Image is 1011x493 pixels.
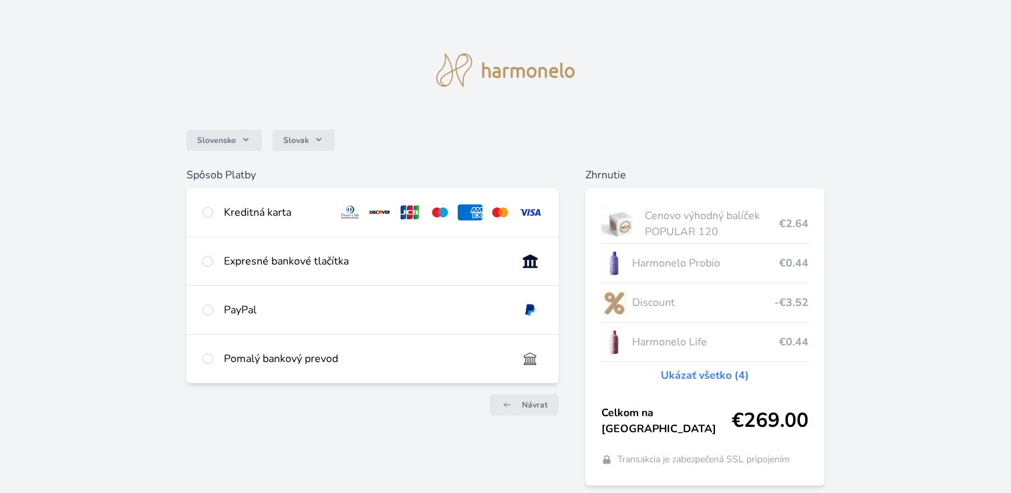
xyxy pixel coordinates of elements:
[774,295,809,311] span: -€3.52
[518,204,543,220] img: visa.svg
[518,302,543,318] img: paypal.svg
[645,208,779,240] span: Cenovo výhodný balíček POPULAR 120
[398,204,422,220] img: jcb.svg
[283,135,309,146] span: Slovak
[601,325,627,359] img: CLEAN_LIFE_se_stinem_x-lo.jpg
[522,399,548,410] span: Návrat
[601,286,627,319] img: discount-lo.png
[661,367,749,383] a: Ukázať všetko (4)
[224,204,327,220] div: Kreditná karta
[632,255,779,271] span: Harmonelo Probio
[197,135,236,146] span: Slovensko
[224,302,507,318] div: PayPal
[436,53,575,87] img: logo.svg
[490,394,559,416] a: Návrat
[732,409,809,433] span: €269.00
[338,204,363,220] img: diners.svg
[428,204,452,220] img: maestro.svg
[368,204,392,220] img: discover.svg
[632,295,774,311] span: Discount
[779,216,809,232] span: €2.64
[779,334,809,350] span: €0.44
[617,453,790,466] span: Transakcia je zabezpečená SSL pripojením
[224,351,507,367] div: Pomalý bankový prevod
[601,405,732,437] span: Celkom na [GEOGRAPHIC_DATA]
[224,253,507,269] div: Expresné bankové tlačítka
[601,207,639,240] img: popular.jpg
[518,253,543,269] img: onlineBanking_SK.svg
[585,167,825,183] h6: Zhrnutie
[273,130,335,151] button: Slovak
[779,255,809,271] span: €0.44
[601,246,627,280] img: CLEAN_PROBIO_se_stinem_x-lo.jpg
[632,334,779,350] span: Harmonelo Life
[518,351,543,367] img: bankTransfer_IBAN.svg
[458,204,482,220] img: amex.svg
[186,167,559,183] h6: Spôsob Platby
[488,204,513,220] img: mc.svg
[186,130,262,151] button: Slovensko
